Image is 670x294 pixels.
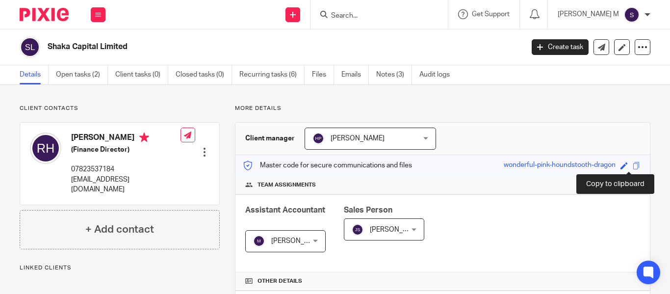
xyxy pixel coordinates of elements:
p: More details [235,105,650,112]
span: Sales Person [344,206,392,214]
p: Linked clients [20,264,220,272]
a: Files [312,65,334,84]
span: Assistant Accountant [245,206,325,214]
img: svg%3E [312,133,324,144]
p: [EMAIL_ADDRESS][DOMAIN_NAME] [71,175,180,195]
p: Client contacts [20,105,220,112]
a: Audit logs [419,65,457,84]
h3: Client manager [245,134,295,143]
i: Primary [139,133,149,142]
input: Search [330,12,418,21]
img: svg%3E [20,37,40,57]
a: Emails [341,65,369,84]
img: Pixie [20,8,69,21]
a: Create task [532,39,589,55]
a: Closed tasks (0) [176,65,232,84]
p: 07823537184 [71,164,180,174]
div: wonderful-pink-houndstooth-dragon [504,160,616,171]
a: Notes (3) [376,65,412,84]
h4: + Add contact [85,222,154,237]
p: [PERSON_NAME] M [558,9,619,19]
h4: [PERSON_NAME] [71,133,180,145]
img: svg%3E [352,224,363,236]
span: Team assignments [258,181,316,189]
p: Master code for secure communications and files [243,160,412,170]
span: [PERSON_NAME] [331,135,385,142]
span: Get Support [472,11,510,18]
a: Open tasks (2) [56,65,108,84]
img: svg%3E [624,7,640,23]
span: [PERSON_NAME] [370,226,424,233]
img: svg%3E [253,235,265,247]
a: Client tasks (0) [115,65,168,84]
h5: (Finance Director) [71,145,180,155]
img: svg%3E [30,133,61,164]
a: Details [20,65,49,84]
span: [PERSON_NAME] [271,238,325,244]
a: Recurring tasks (6) [239,65,305,84]
span: Other details [258,277,302,285]
h2: Shaka Capital Limited [48,42,423,52]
